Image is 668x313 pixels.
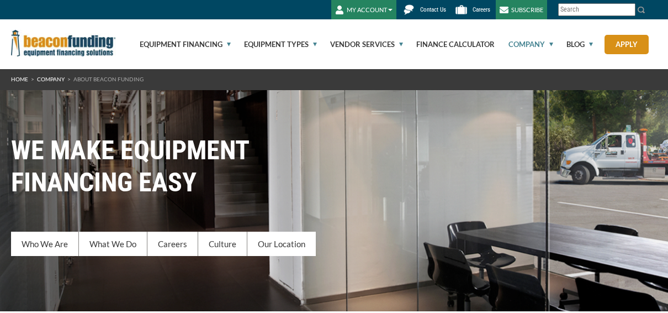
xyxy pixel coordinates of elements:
[420,6,446,13] span: Contact Us
[127,19,231,69] a: Equipment Financing
[317,19,403,69] a: Vendor Services
[637,6,646,14] img: Search
[79,232,147,256] a: What We Do
[11,76,28,82] a: HOME
[231,19,317,69] a: Equipment Types
[147,232,198,256] a: Careers
[198,232,247,256] a: Culture
[605,35,649,54] a: Apply
[624,6,633,14] a: Clear search text
[247,232,316,256] a: Our Location
[11,232,79,256] a: Who We Are
[404,19,495,69] a: Finance Calculator
[11,134,657,199] h1: WE MAKE EQUIPMENT FINANCING EASY
[73,76,144,82] span: About Beacon Funding
[37,76,65,82] a: Company
[554,19,593,69] a: Blog
[496,19,553,69] a: Company
[558,3,635,16] input: Search
[473,6,490,13] span: Careers
[11,30,116,56] img: Beacon Funding Corporation
[11,38,116,46] a: Beacon Funding Corporation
